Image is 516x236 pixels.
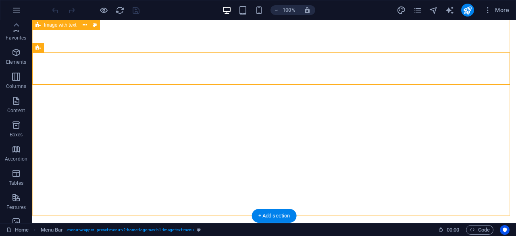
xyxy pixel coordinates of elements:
button: publish [461,4,474,17]
a: Click to cancel selection. Double-click to open Pages [6,225,29,235]
i: Reload page [115,6,125,15]
h6: Session time [438,225,460,235]
i: Publish [463,6,472,15]
span: Click to select. Double-click to edit [41,225,63,235]
span: More [484,6,509,14]
button: Usercentrics [500,225,510,235]
i: On resize automatically adjust zoom level to fit chosen device. [304,6,311,14]
button: navigator [429,5,439,15]
i: AI Writer [445,6,454,15]
button: design [397,5,406,15]
button: text_generator [445,5,455,15]
span: . menu-wrapper .preset-menu-v2-home-logo-nav-h1-image-text-menu [66,225,194,235]
p: Features [6,204,26,211]
nav: breadcrumb [41,225,201,235]
p: Content [7,107,25,114]
div: + Add section [252,209,297,223]
span: : [452,227,454,233]
button: Code [466,225,493,235]
button: pages [413,5,422,15]
button: More [481,4,512,17]
span: Code [470,225,490,235]
p: Favorites [6,35,26,41]
p: Accordion [5,156,27,162]
i: This element is a customizable preset [197,228,201,232]
p: Tables [9,180,23,186]
button: reload [115,5,125,15]
i: Pages (Ctrl+Alt+S) [413,6,422,15]
h6: 100% [283,5,295,15]
p: Columns [6,83,26,90]
button: 100% [270,5,299,15]
p: Elements [6,59,27,65]
p: Boxes [10,132,23,138]
span: Image with text [44,23,77,27]
i: Navigator [429,6,438,15]
span: 00 00 [447,225,459,235]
